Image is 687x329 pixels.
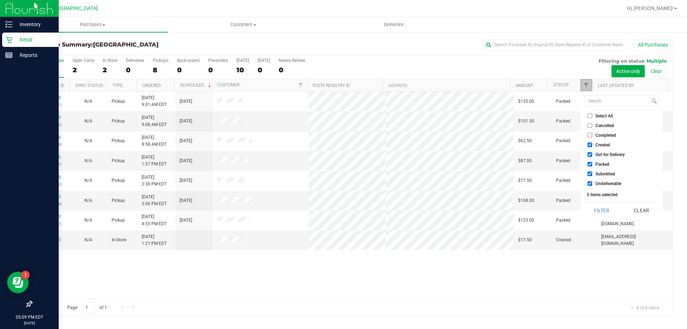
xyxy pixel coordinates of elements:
[49,5,98,11] span: [GEOGRAPHIC_DATA]
[112,177,125,184] span: Pickup
[612,65,645,77] button: Active only
[518,158,532,164] span: $87.00
[374,21,413,28] span: Deliveries
[180,217,192,224] span: [DATE]
[41,95,61,100] a: 11815929
[84,217,92,224] button: N/A
[516,83,533,88] a: Amount
[5,36,13,43] inline-svg: Retail
[279,58,305,63] div: Needs Review
[112,118,125,125] span: Pickup
[553,82,569,87] a: Status
[180,137,192,144] span: [DATE]
[588,142,592,147] input: Created
[126,58,144,63] div: Deliveries
[142,95,167,108] span: [DATE] 9:01 AM EDT
[84,237,92,242] span: Not Applicable
[180,158,192,164] span: [DATE]
[112,137,125,144] span: Pickup
[518,197,534,204] span: $168.00
[142,233,167,247] span: [DATE] 1:21 PM EDT
[556,217,570,224] span: Packed
[595,133,616,137] span: Completed
[627,5,673,11] span: Hi, [PERSON_NAME]!
[633,39,673,51] button: All Purchases
[208,58,228,63] div: Pre-orders
[599,58,645,64] span: Filtering on status:
[588,171,592,176] input: Submitted
[13,51,55,59] p: Reports
[41,237,61,242] a: 11818213
[168,17,318,32] a: Customers
[585,203,619,218] button: Filter
[518,217,534,224] span: $123.00
[595,153,625,157] span: Out for Delivery
[142,134,167,148] span: [DATE] 8:58 AM EDT
[142,154,167,168] span: [DATE] 1:57 PM EDT
[73,58,94,63] div: Open Carts
[112,98,125,105] span: Pickup
[31,42,245,48] h3: Purchase Summary:
[518,177,532,184] span: $17.50
[5,21,13,28] inline-svg: Inventory
[556,98,570,105] span: Packed
[180,98,192,105] span: [DATE]
[601,233,668,247] span: [EMAIL_ADDRESS][DOMAIN_NAME]
[84,98,92,105] button: N/A
[295,79,307,91] a: Filter
[595,124,614,128] span: Cancelled
[142,114,167,128] span: [DATE] 9:08 AM EDT
[312,83,350,88] a: State Registry ID
[84,218,92,223] span: Not Applicable
[17,21,168,28] span: Purchases
[142,174,167,188] span: [DATE] 2:38 PM EDT
[177,66,200,74] div: 0
[518,98,534,105] span: $135.00
[588,113,592,118] input: Select All
[208,66,228,74] div: 0
[84,118,92,124] span: Not Applicable
[598,83,634,88] a: Last Updated By
[588,152,592,157] input: Out for Delivery
[3,320,55,326] p: [DATE]
[84,137,92,144] button: N/A
[84,118,92,125] button: N/A
[153,66,169,74] div: 8
[142,83,161,88] a: Ordered
[318,17,469,32] a: Deliveries
[483,39,626,50] input: Search Purchase ID, Original ID, State Registry ID or Customer Name...
[17,17,168,32] a: Purchases
[61,302,113,313] span: Page of 1
[84,158,92,163] span: Not Applicable
[180,83,213,88] a: Scheduled
[13,35,55,44] p: Retail
[595,172,615,176] span: Submitted
[142,213,167,227] span: [DATE] 4:55 PM EDT
[112,83,123,88] a: Type
[556,237,571,243] span: Created
[647,58,667,64] span: Multiple
[103,58,117,63] div: In Store
[3,314,55,320] p: 05:09 PM EDT
[258,58,270,63] div: [DATE]
[556,137,570,144] span: Packed
[41,214,61,219] a: 11819683
[84,178,92,183] span: Not Applicable
[93,41,159,48] span: [GEOGRAPHIC_DATA]
[112,237,126,243] span: In-Store
[180,118,192,125] span: [DATE]
[237,66,249,74] div: 10
[142,194,167,207] span: [DATE] 3:06 PM EDT
[41,155,61,160] a: 11818425
[153,58,169,63] div: PickUps
[84,237,92,243] button: N/A
[556,177,570,184] span: Packed
[624,203,658,218] button: Clear
[41,194,61,199] a: 11818903
[518,237,532,243] span: $17.50
[21,271,30,279] iframe: Resource center unread badge
[646,65,667,77] button: Clear
[556,158,570,164] span: Packed
[588,181,592,186] input: Undeliverable
[595,182,621,186] span: Undeliverable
